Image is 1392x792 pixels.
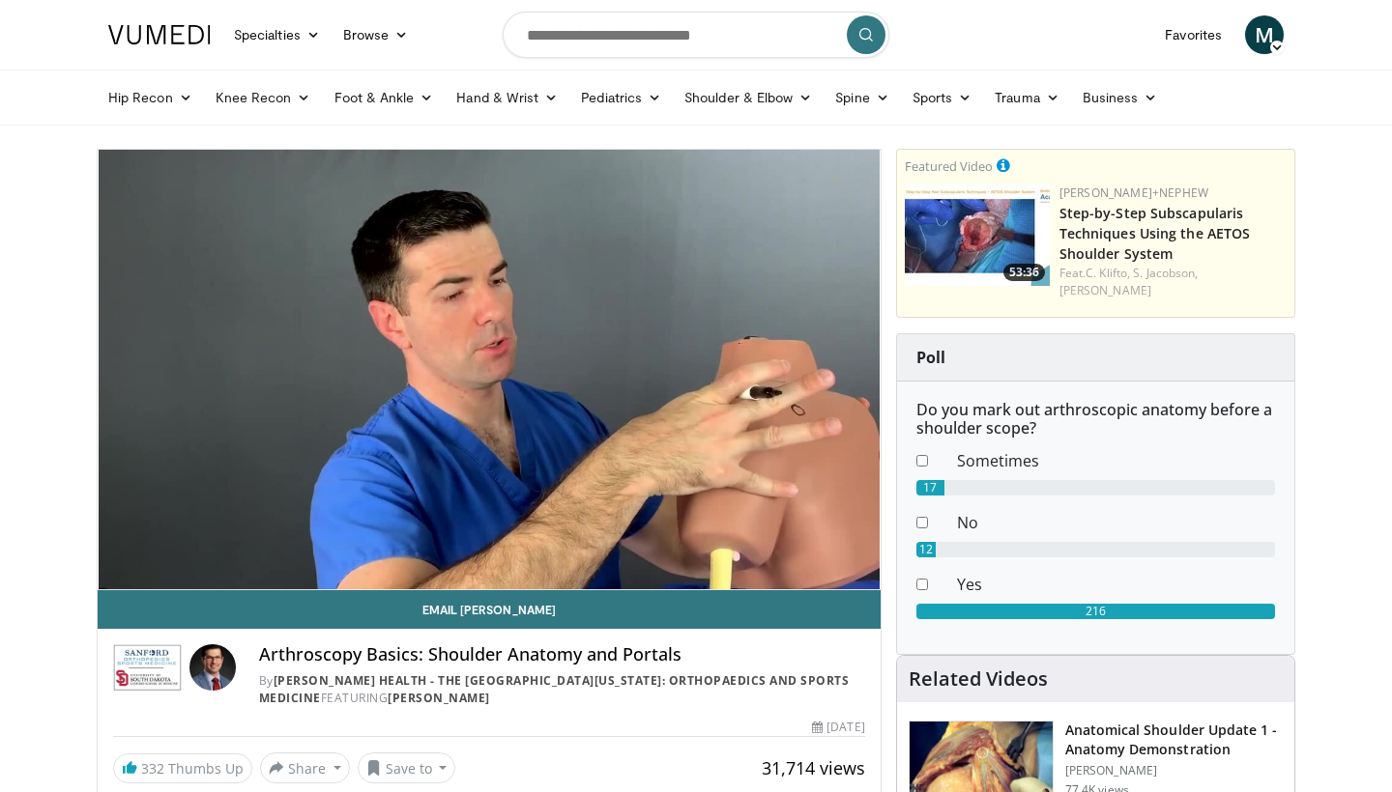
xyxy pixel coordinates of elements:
[98,150,881,590] video-js: Video Player
[942,449,1290,472] dd: Sometimes
[97,78,204,117] a: Hip Recon
[323,78,446,117] a: Foot & Ankle
[942,573,1290,596] dd: Yes
[916,542,937,557] div: 12
[388,690,490,706] a: [PERSON_NAME]
[916,401,1275,438] h6: Do you mark out arthroscopic anatomy before a shoulder scope?
[1153,15,1233,54] a: Favorites
[1065,763,1283,778] p: [PERSON_NAME]
[942,511,1290,534] dd: No
[1133,265,1198,281] a: S. Jacobson,
[901,78,984,117] a: Sports
[1003,264,1045,281] span: 53:36
[1071,78,1170,117] a: Business
[332,15,420,54] a: Browse
[983,78,1071,117] a: Trauma
[1245,15,1284,54] a: M
[905,184,1050,286] a: 53:36
[905,184,1050,286] img: 70e54e43-e9ea-4a9d-be99-25d1f039a65a.150x105_q85_crop-smart_upscale.jpg
[1059,204,1251,263] a: Step-by-Step Subscapularis Techniques Using the AETOS Shoulder System
[358,752,456,783] button: Save to
[189,644,236,691] img: Avatar
[1059,265,1287,299] div: Feat.
[1059,282,1151,298] a: [PERSON_NAME]
[569,78,673,117] a: Pediatrics
[222,15,332,54] a: Specialties
[141,759,164,778] span: 332
[98,590,881,629] a: Email [PERSON_NAME]
[113,753,252,783] a: 332 Thumbs Up
[445,78,569,117] a: Hand & Wrist
[905,157,993,175] small: Featured Video
[909,667,1048,691] h4: Related Videos
[673,78,824,117] a: Shoulder & Elbow
[259,672,850,706] a: [PERSON_NAME] Health - The [GEOGRAPHIC_DATA][US_STATE]: Orthopaedics and Sports Medicine
[916,347,945,368] strong: Poll
[113,644,182,691] img: Sanford Health - The University of South Dakota School of Medicine: Orthopaedics and Sports Medicine
[812,719,864,736] div: [DATE]
[1059,184,1208,201] a: [PERSON_NAME]+Nephew
[204,78,323,117] a: Knee Recon
[916,604,1275,619] div: 216
[259,644,865,665] h4: Arthroscopy Basics: Shoulder Anatomy and Portals
[108,25,211,44] img: VuMedi Logo
[1086,265,1130,281] a: C. Klifto,
[762,756,865,779] span: 31,714 views
[824,78,900,117] a: Spine
[1065,721,1283,759] h3: Anatomical Shoulder Update 1 - Anatomy Demonstration
[260,752,350,783] button: Share
[259,672,865,707] div: By FEATURING
[916,480,944,495] div: 17
[503,12,889,58] input: Search topics, interventions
